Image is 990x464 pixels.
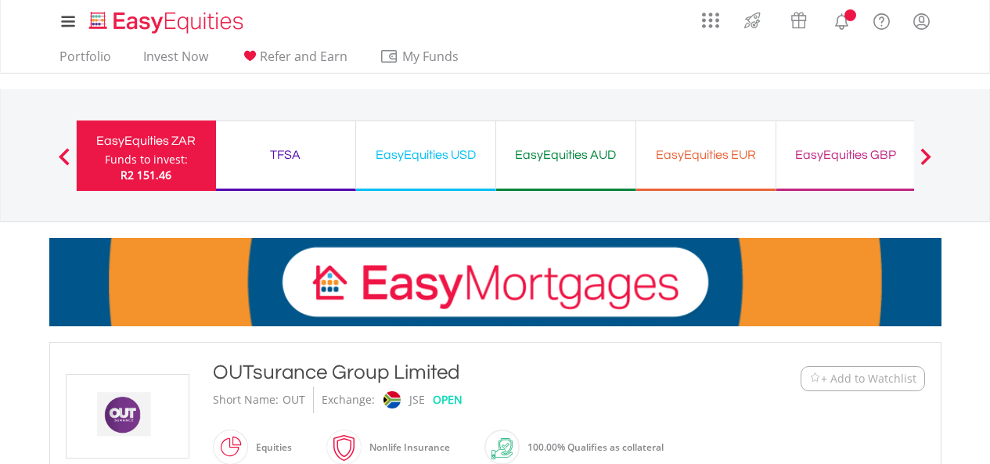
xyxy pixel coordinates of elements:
div: TFSA [225,144,346,166]
div: EasyEquities USD [365,144,486,166]
div: JSE [409,387,425,413]
img: EasyEquities_Logo.png [86,9,250,35]
span: + Add to Watchlist [821,371,916,387]
div: OUT [283,387,305,413]
div: EasyEquities EUR [646,144,766,166]
a: Notifications [822,4,862,35]
img: EasyMortage Promotion Banner [49,238,941,326]
img: vouchers-v2.svg [786,8,812,33]
div: Funds to invest: [105,152,188,167]
div: EasyEquities AUD [506,144,626,166]
span: My Funds [380,46,482,67]
a: Refer and Earn [234,49,354,73]
div: EasyEquities GBP [786,144,906,166]
img: Watchlist [809,372,821,384]
div: EasyEquities ZAR [86,130,207,152]
div: OPEN [433,387,463,413]
button: Previous [49,156,80,171]
a: Home page [83,4,250,35]
img: collateral-qualifying-green.svg [491,438,513,459]
div: Exchange: [322,387,375,413]
button: Next [910,156,941,171]
img: jse.png [383,391,400,408]
a: Invest Now [137,49,214,73]
a: AppsGrid [692,4,729,29]
span: R2 151.46 [121,167,171,182]
a: My Profile [902,4,941,38]
button: Watchlist + Add to Watchlist [801,366,925,391]
img: grid-menu-icon.svg [702,12,719,29]
div: Short Name: [213,387,279,413]
a: Portfolio [53,49,117,73]
span: 100.00% Qualifies as collateral [527,441,664,454]
span: Refer and Earn [260,48,347,65]
a: Vouchers [776,4,822,33]
a: FAQ's and Support [862,4,902,35]
div: OUTsurance Group Limited [213,358,704,387]
img: thrive-v2.svg [740,8,765,33]
img: EQU.ZA.OUT.png [69,375,186,458]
